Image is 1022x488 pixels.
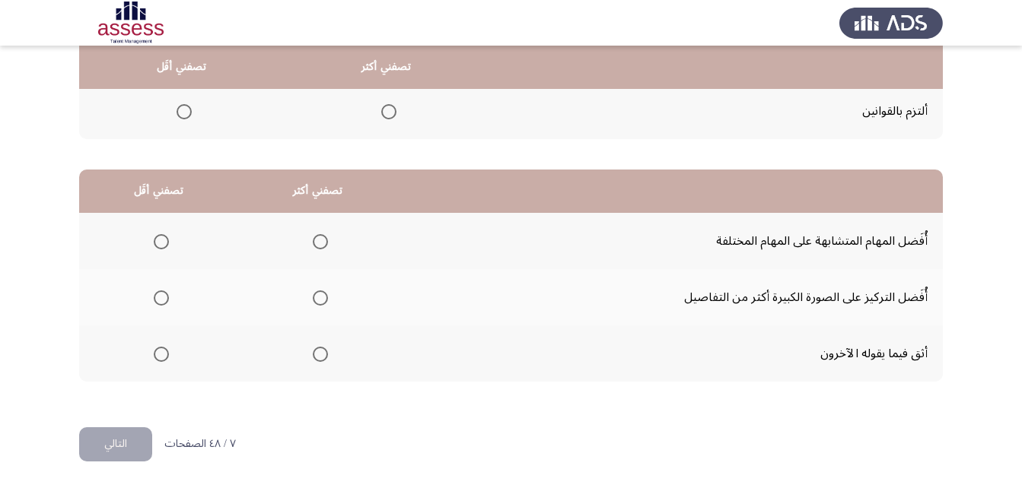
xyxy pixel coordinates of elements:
th: تصفني أقَل [79,170,238,213]
th: تصفني أكثر [284,46,489,89]
td: أُفَضل التركيز على الصورة الكبيرة أكثر من التفاصيل [397,269,943,325]
td: أُفَضل المهام المتشابهة على المهام المختلفة [397,213,943,269]
th: تصفني أكثر [238,170,397,213]
p: ٧ / ٤٨ الصفحات [164,438,236,451]
mat-radio-group: Select an option [307,284,328,310]
button: check the missing [79,427,152,461]
td: ألتزم بالقوانين [489,83,943,139]
mat-radio-group: Select an option [148,284,169,310]
mat-radio-group: Select an option [375,98,396,124]
td: أثق فيما يقوله الآخرون [397,325,943,382]
mat-radio-group: Select an option [170,98,192,124]
mat-radio-group: Select an option [148,341,169,366]
img: Assess Talent Management logo [839,2,943,44]
mat-radio-group: Select an option [307,228,328,254]
mat-radio-group: Select an option [148,228,169,254]
th: تصفني أقَل [79,46,284,89]
mat-radio-group: Select an option [307,341,328,366]
img: Assessment logo of OCM R1 ASSESS [79,2,183,44]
